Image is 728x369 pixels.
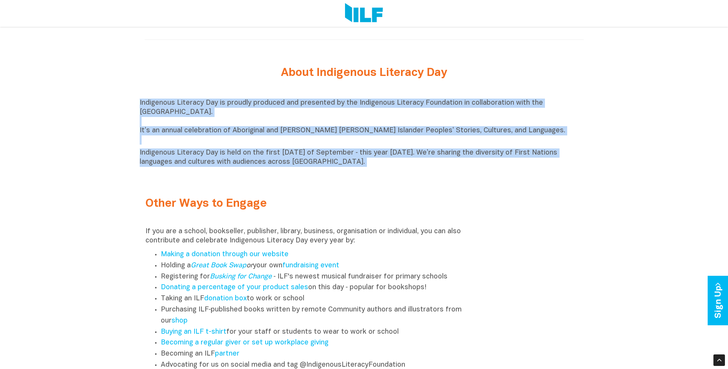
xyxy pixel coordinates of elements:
[282,262,339,269] a: fundraising event
[191,262,246,269] a: Great Book Swap
[161,349,471,360] li: Becoming an ILF
[220,67,508,79] h2: About Indigenous Literacy Day
[161,282,471,293] li: on this day ‑ popular for bookshops!
[140,99,589,145] p: Indigenous Literacy Day is proudly produced and presented by the Indigenous Literacy Foundation i...
[161,329,226,335] a: Buying an ILF t-shirt
[215,351,239,357] a: partner
[161,293,471,305] li: Taking an ILF to work or school
[145,227,471,245] p: If you are a school, bookseller, publisher, library, business, organisation or individual, you ca...
[140,148,589,167] p: Indigenous Literacy Day is held on the first [DATE] of September ‑ this year [DATE]. We’re sharin...
[161,305,471,327] li: Purchasing ILF‑published books written by remote Community authors and illustrators from our
[161,327,471,338] li: for your staff or students to wear to work or school
[345,3,383,24] img: Logo
[161,272,471,283] li: Registering for ‑ ILF's newest musical fundraiser for primary schools
[161,284,308,291] a: Donating a percentage of your product sales
[191,262,253,269] em: or
[210,273,272,280] a: Busking for Change
[161,339,329,346] a: Becoming a regular giver or set up workplace giving
[145,198,471,210] h2: Other Ways to Engage
[204,295,247,302] a: donation box
[161,251,289,258] a: Making a donation through our website
[172,318,188,324] a: shop
[161,260,471,272] li: Holding a your own
[713,354,725,366] div: Scroll Back to Top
